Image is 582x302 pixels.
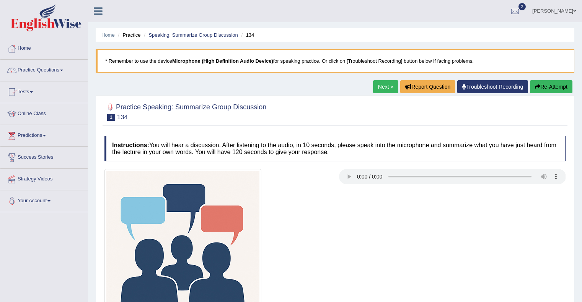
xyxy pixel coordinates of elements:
button: Re-Attempt [530,80,572,93]
b: Instructions: [112,142,149,148]
a: Speaking: Summarize Group Discussion [148,32,238,38]
a: Strategy Videos [0,169,88,188]
h4: You will hear a discussion. After listening to the audio, in 10 seconds, please speak into the mi... [104,136,566,161]
blockquote: * Remember to use the device for speaking practice. Or click on [Troubleshoot Recording] button b... [96,49,574,73]
a: Next » [373,80,398,93]
b: Microphone (High Definition Audio Device) [172,58,273,64]
a: Predictions [0,125,88,144]
h2: Practice Speaking: Summarize Group Discussion [104,102,266,121]
a: Home [0,38,88,57]
a: Troubleshoot Recording [457,80,528,93]
a: Success Stories [0,147,88,166]
a: Your Account [0,190,88,209]
a: Online Class [0,103,88,122]
span: 1 [107,114,115,121]
li: Practice [116,31,140,39]
li: 134 [239,31,254,39]
a: Tests [0,81,88,101]
small: 134 [117,114,128,121]
a: Practice Questions [0,60,88,79]
button: Report Question [400,80,455,93]
a: Home [101,32,115,38]
span: 2 [518,3,526,10]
